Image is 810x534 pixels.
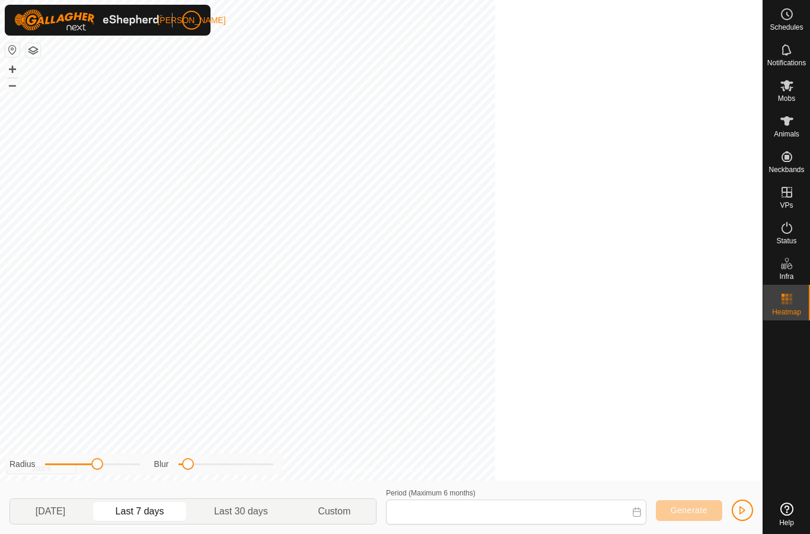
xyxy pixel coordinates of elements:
span: Neckbands [768,166,804,173]
label: Blur [154,458,169,471]
a: Privacy Policy [334,465,379,476]
span: Mobs [778,95,795,102]
span: Custom [318,504,350,519]
span: Animals [774,131,799,138]
span: Generate [671,506,707,515]
a: Help [763,498,810,531]
a: Contact Us [393,465,428,476]
button: Reset Map [5,43,20,57]
span: Last 7 days [116,504,164,519]
span: Help [779,519,794,526]
button: + [5,62,20,77]
span: Heatmap [772,309,801,316]
span: [DATE] [36,504,65,519]
span: Notifications [767,59,806,66]
button: Map Layers [26,43,40,58]
span: VPs [780,202,793,209]
button: – [5,78,20,92]
span: [PERSON_NAME] [157,14,225,27]
span: Infra [779,273,793,280]
label: Period (Maximum 6 months) [386,489,476,497]
img: Gallagher Logo [14,9,162,31]
span: Schedules [770,24,803,31]
label: Radius [9,458,36,471]
span: Status [776,237,796,244]
span: Last 30 days [214,504,268,519]
button: Generate [656,500,722,521]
